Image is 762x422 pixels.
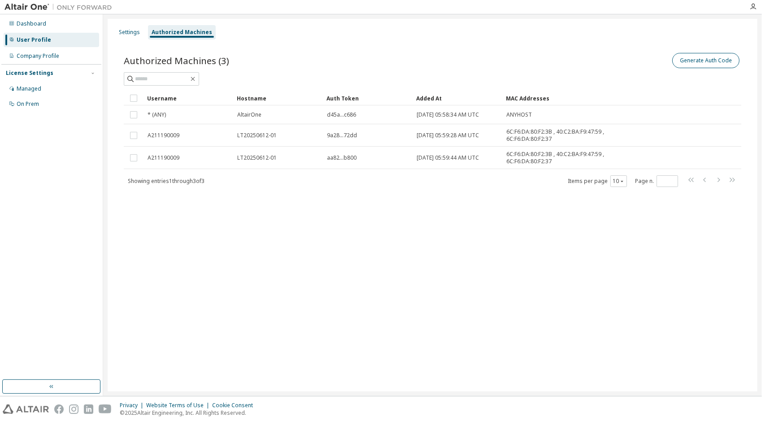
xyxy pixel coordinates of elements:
button: Generate Auth Code [672,53,740,68]
img: altair_logo.svg [3,405,49,414]
img: linkedin.svg [84,405,93,414]
span: [DATE] 05:58:34 AM UTC [417,111,479,118]
p: © 2025 Altair Engineering, Inc. All Rights Reserved. [120,409,258,417]
span: Items per page [568,175,627,187]
div: Authorized Machines [152,29,212,36]
div: Auth Token [327,91,409,105]
span: [DATE] 05:59:44 AM UTC [417,154,479,161]
button: 10 [613,178,625,185]
div: Settings [119,29,140,36]
span: ANYHOST [506,111,532,118]
span: aa82...b800 [327,154,357,161]
span: AltairOne [237,111,261,118]
span: 6C:F6:DA:80:F2:3B , 40:C2:BA:F9:47:59 , 6C:F6:DA:80:F2:37 [506,128,647,143]
img: youtube.svg [99,405,112,414]
span: LT20250612-01 [237,132,277,139]
div: Hostname [237,91,319,105]
span: Showing entries 1 through 3 of 3 [128,177,205,185]
img: Altair One [4,3,117,12]
div: License Settings [6,70,53,77]
span: LT20250612-01 [237,154,277,161]
div: Username [147,91,230,105]
div: Added At [416,91,499,105]
span: Authorized Machines (3) [124,54,229,67]
span: * (ANY) [148,111,166,118]
span: Page n. [635,175,678,187]
div: Cookie Consent [212,402,258,409]
span: d45a...c686 [327,111,356,118]
div: Website Terms of Use [146,402,212,409]
div: Company Profile [17,52,59,60]
div: Managed [17,85,41,92]
div: MAC Addresses [506,91,647,105]
div: Dashboard [17,20,46,27]
div: On Prem [17,100,39,108]
div: User Profile [17,36,51,44]
img: instagram.svg [69,405,78,414]
span: A211190009 [148,132,179,139]
span: [DATE] 05:59:28 AM UTC [417,132,479,139]
span: A211190009 [148,154,179,161]
div: Privacy [120,402,146,409]
span: 9a28...72dd [327,132,357,139]
span: 6C:F6:DA:80:F2:3B , 40:C2:BA:F9:47:59 , 6C:F6:DA:80:F2:37 [506,151,647,165]
img: facebook.svg [54,405,64,414]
